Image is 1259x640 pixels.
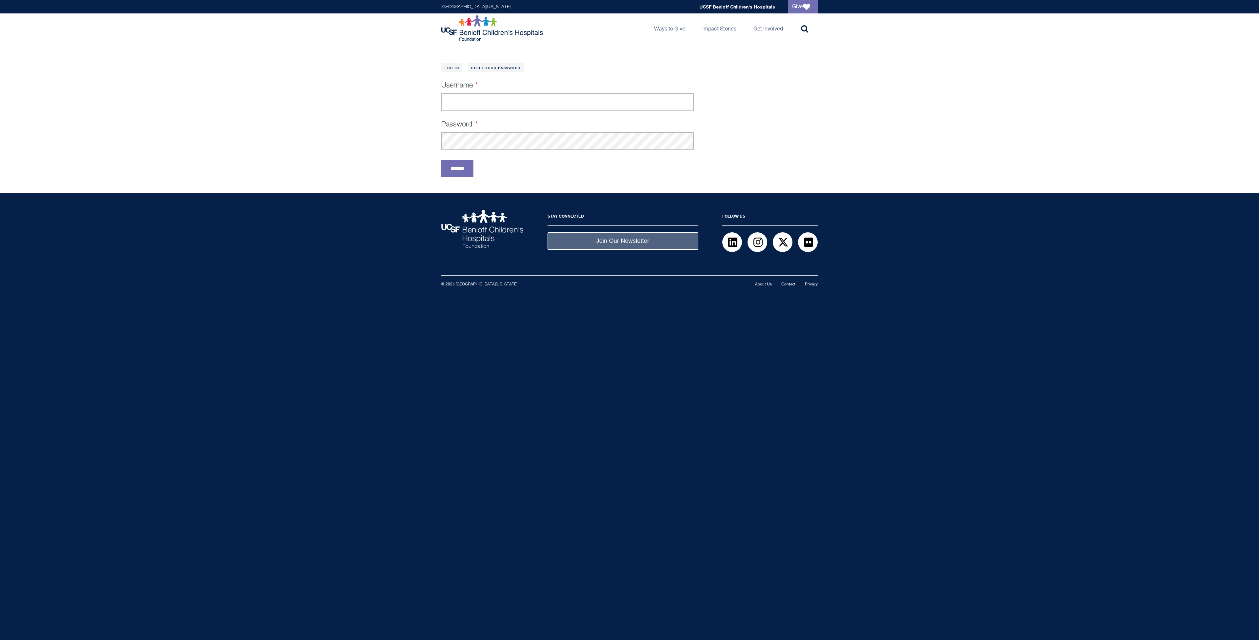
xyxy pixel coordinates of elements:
[441,63,462,72] a: Log in
[755,282,772,286] a: About Us
[748,13,788,43] a: Get Involved
[697,13,742,43] a: Impact Stories
[441,121,478,128] label: Password
[441,210,523,248] img: UCSF Benioff Children's Hospitals
[468,63,524,72] a: Reset your password
[805,282,818,286] a: Privacy
[441,82,478,89] label: Username
[441,15,545,41] img: Logo for UCSF Benioff Children's Hospitals Foundation
[788,0,818,13] a: Give
[548,232,698,250] a: Join Our Newsletter
[441,5,510,9] a: [GEOGRAPHIC_DATA][US_STATE]
[441,282,517,286] small: © 2025 [GEOGRAPHIC_DATA][US_STATE]
[699,4,775,10] a: UCSF Benioff Children's Hospitals
[649,13,690,43] a: Ways to Give
[781,282,795,286] a: Contact
[722,210,818,226] h2: Follow Us
[548,210,698,226] h2: Stay Connected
